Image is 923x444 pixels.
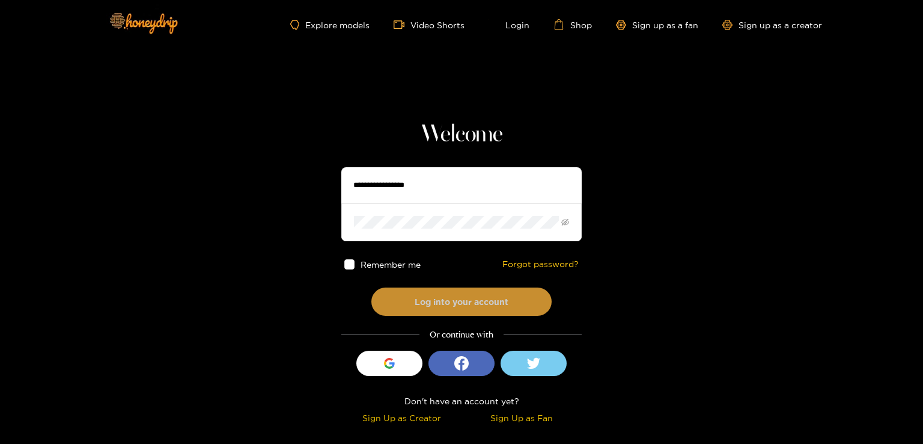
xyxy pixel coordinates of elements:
[465,411,579,425] div: Sign Up as Fan
[341,394,582,408] div: Don't have an account yet?
[394,19,410,30] span: video-camera
[371,288,552,316] button: Log into your account
[394,19,465,30] a: Video Shorts
[361,260,421,269] span: Remember me
[502,259,579,270] a: Forgot password?
[561,218,569,226] span: eye-invisible
[341,120,582,149] h1: Welcome
[553,19,592,30] a: Shop
[722,20,822,30] a: Sign up as a creator
[489,19,529,30] a: Login
[341,328,582,342] div: Or continue with
[344,411,458,425] div: Sign Up as Creator
[290,20,370,30] a: Explore models
[616,20,698,30] a: Sign up as a fan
